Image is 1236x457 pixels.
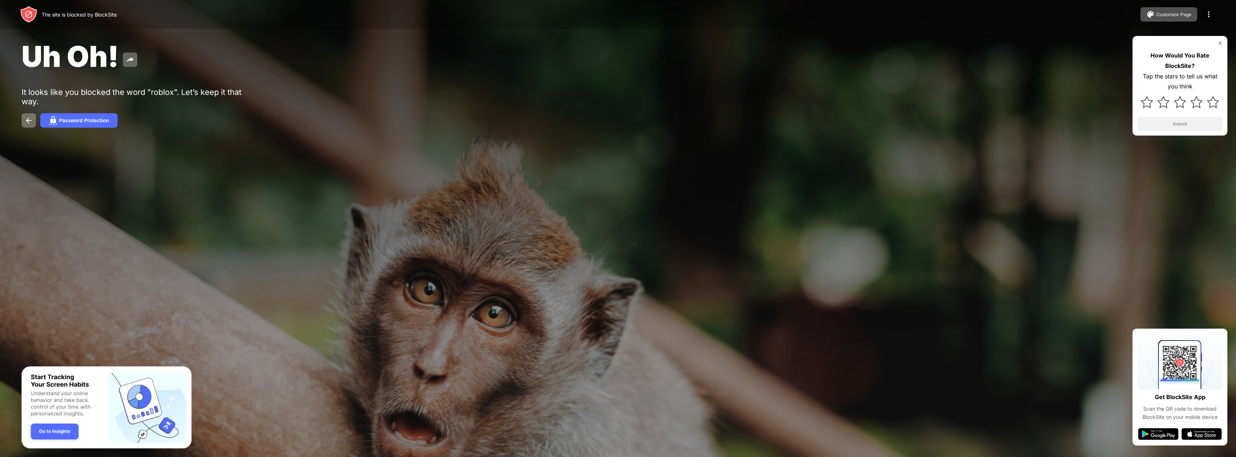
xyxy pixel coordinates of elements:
img: app-store.svg [1181,428,1222,440]
img: star.svg [1207,96,1219,108]
div: How Would You Rate BlockSite? [1137,50,1223,71]
img: qrcode.svg [1138,334,1222,389]
iframe: Banner [22,366,192,449]
img: header-logo.svg [20,6,37,23]
button: Customize Page [1140,7,1197,22]
button: Password Protection [40,113,117,128]
img: rate-us-close.svg [1217,40,1223,46]
img: menu-icon.svg [1204,10,1213,19]
img: back.svg [24,116,33,125]
div: Get BlockSite App [1155,392,1205,402]
img: star.svg [1174,96,1186,108]
img: star.svg [1190,96,1203,108]
img: share.svg [126,55,134,64]
img: pallet.svg [1146,10,1155,19]
img: password.svg [49,116,57,125]
img: star.svg [1141,96,1153,108]
img: google-play.svg [1138,428,1179,440]
span: Uh Oh! [22,39,119,74]
div: It looks like you blocked the word "roblox". Let’s keep it that way. [22,87,244,106]
div: Scan the QR code to download BlockSite on your mobile device [1138,405,1222,421]
div: Tap the stars to tell us what you think [1137,71,1223,92]
img: star.svg [1157,96,1170,108]
div: Password Protection [59,118,109,123]
button: Submit [1137,117,1223,131]
div: Customize Page [1156,12,1191,17]
div: The site is blocked by BlockSite [42,12,117,18]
